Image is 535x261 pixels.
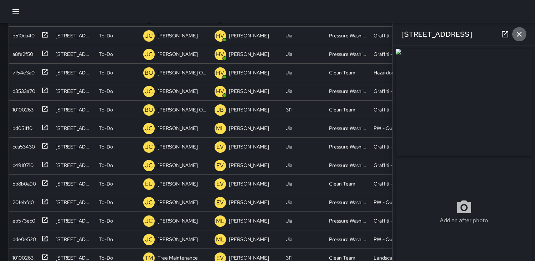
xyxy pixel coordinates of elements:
[10,103,34,113] div: 10100263
[229,180,269,187] p: [PERSON_NAME]
[286,88,292,95] div: Jia
[286,69,292,76] div: Jia
[145,32,153,40] p: JC
[56,88,92,95] div: 43 11th Street
[374,69,411,76] div: Hazardous Waste
[99,88,113,95] p: To-Do
[329,51,366,58] div: Pressure Washing
[158,236,198,243] p: [PERSON_NAME]
[10,48,33,58] div: a8fe2f50
[329,143,366,150] div: Pressure Washing
[286,162,292,169] div: Jia
[286,32,292,39] div: Jia
[10,196,34,206] div: 20febfd0
[158,69,207,76] p: [PERSON_NAME] Overall
[374,217,407,224] div: Graffiti - Public
[286,106,292,113] div: 311
[286,217,292,224] div: Jia
[56,180,92,187] div: 37 6th Street
[329,32,366,39] div: Pressure Washing
[99,143,113,150] p: To-Do
[56,217,92,224] div: 66 8th Street
[217,143,224,151] p: EV
[99,180,113,187] p: To-Do
[374,143,407,150] div: Graffiti - Public
[158,125,198,132] p: [PERSON_NAME]
[158,88,198,95] p: [PERSON_NAME]
[329,199,366,206] div: Pressure Washing
[158,51,198,58] p: [PERSON_NAME]
[229,199,269,206] p: [PERSON_NAME]
[286,143,292,150] div: Jia
[374,106,407,113] div: Graffiti - Public
[99,199,113,206] p: To-Do
[286,51,292,58] div: Jia
[145,198,153,207] p: JC
[99,32,113,39] p: To-Do
[329,162,366,169] div: Pressure Washing
[56,106,92,113] div: 580 Minna Street
[145,50,153,59] p: JC
[158,32,198,39] p: [PERSON_NAME]
[10,159,34,169] div: c4910710
[329,217,366,224] div: Pressure Washing
[329,88,366,95] div: Pressure Washing
[229,162,269,169] p: [PERSON_NAME]
[158,106,207,113] p: [PERSON_NAME] Overall
[99,69,113,76] p: To-Do
[145,69,153,77] p: BO
[145,124,153,133] p: JC
[286,199,292,206] div: Jia
[329,125,366,132] div: Pressure Washing
[216,217,225,225] p: ML
[286,180,292,187] div: Jia
[229,88,269,95] p: [PERSON_NAME]
[145,217,153,225] p: JC
[374,180,407,187] div: Graffiti - Public
[56,162,92,169] div: 440 Jessie Street
[56,125,92,132] div: 1 Taylor Street
[229,236,269,243] p: [PERSON_NAME]
[216,124,225,133] p: ML
[145,106,153,114] p: BO
[229,217,269,224] p: [PERSON_NAME]
[158,217,198,224] p: [PERSON_NAME]
[145,161,153,170] p: JC
[56,51,92,58] div: 1098a Market Street
[99,106,113,113] p: To-Do
[10,29,35,39] div: b510da40
[10,66,35,76] div: 7f54e3a0
[374,125,411,132] div: PW - Quick Wash
[374,236,411,243] div: PW - Quick Wash
[374,162,407,169] div: Graffiti - Public
[217,180,224,188] p: EV
[216,32,225,40] p: HV
[229,125,269,132] p: [PERSON_NAME]
[10,177,36,187] div: 5b8b0a90
[374,51,407,58] div: Graffiti - Public
[56,236,92,243] div: 66 8th Street
[329,69,355,76] div: Clean Team
[56,199,92,206] div: 1056 Market Street
[217,198,224,207] p: EV
[10,122,32,132] div: bd051ff0
[216,87,225,96] p: HV
[145,143,153,151] p: JC
[10,140,35,150] div: cca53430
[99,162,113,169] p: To-Do
[10,85,35,95] div: d3533a70
[374,199,411,206] div: PW - Quick Wash
[158,162,198,169] p: [PERSON_NAME]
[145,87,153,96] p: JC
[99,51,113,58] p: To-Do
[145,180,153,188] p: EU
[158,199,198,206] p: [PERSON_NAME]
[158,143,198,150] p: [PERSON_NAME]
[56,69,92,76] div: 11 Van Ness Avenue
[229,32,269,39] p: [PERSON_NAME]
[229,143,269,150] p: [PERSON_NAME]
[99,125,113,132] p: To-Do
[216,50,225,59] p: HV
[56,143,92,150] div: 440 Jessie Street
[145,235,153,244] p: JC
